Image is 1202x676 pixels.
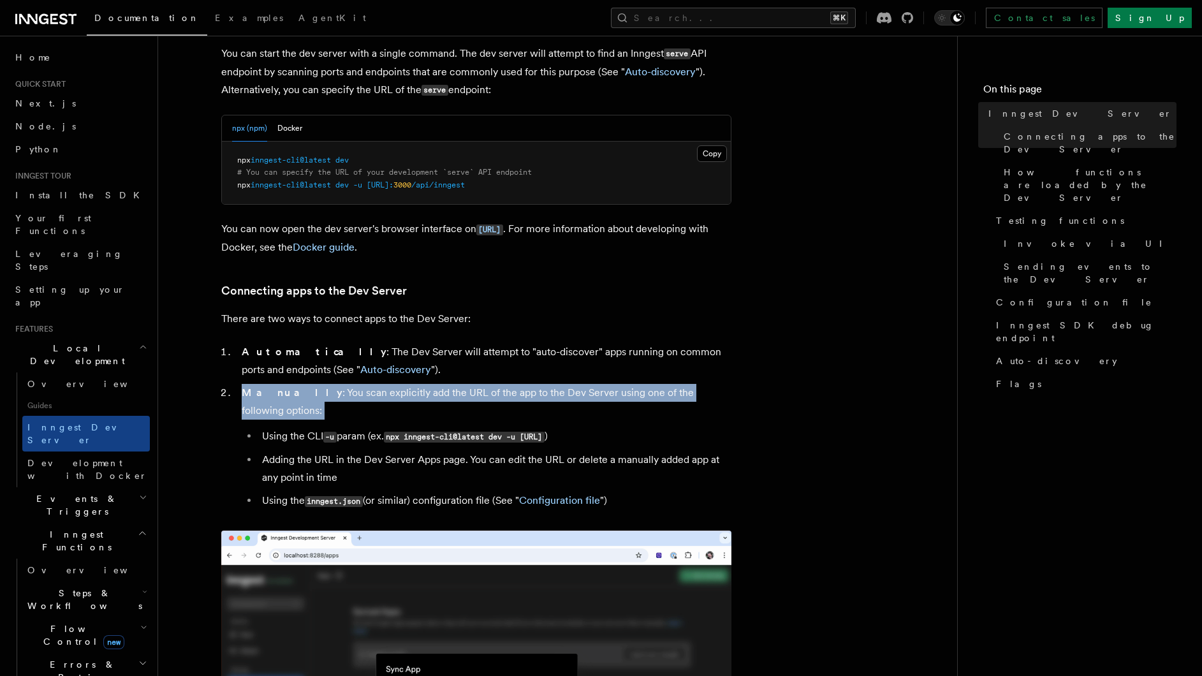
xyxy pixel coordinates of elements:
[625,66,696,78] a: Auto-discovery
[258,492,731,510] li: Using the (or similar) configuration file (See " ")
[999,125,1176,161] a: Connecting apps to the Dev Server
[22,582,150,617] button: Steps & Workflows
[10,372,150,487] div: Local Development
[10,92,150,115] a: Next.js
[384,432,545,443] code: npx inngest-cli@latest dev -u [URL]
[996,296,1152,309] span: Configuration file
[519,494,600,506] a: Configuration file
[476,224,503,235] code: [URL]
[991,372,1176,395] a: Flags
[986,8,1103,28] a: Contact sales
[238,384,731,510] li: : You scan explicitly add the URL of the app to the Dev Server using one of the following options:
[393,180,411,189] span: 3000
[221,45,731,99] p: You can start the dev server with a single command. The dev server will attempt to find an Innges...
[1004,166,1176,204] span: How functions are loaded by the Dev Server
[1004,260,1176,286] span: Sending events to the Dev Server
[991,291,1176,314] a: Configuration file
[298,13,366,23] span: AgentKit
[22,372,150,395] a: Overview
[996,378,1041,390] span: Flags
[15,51,51,64] span: Home
[22,559,150,582] a: Overview
[1108,8,1192,28] a: Sign Up
[611,8,856,28] button: Search...⌘K
[27,458,147,481] span: Development with Docker
[988,107,1172,120] span: Inngest Dev Server
[10,79,66,89] span: Quick start
[87,4,207,36] a: Documentation
[10,278,150,314] a: Setting up your app
[242,386,342,399] strong: Manually
[251,156,331,165] span: inngest-cli@latest
[22,617,150,653] button: Flow Controlnew
[367,180,393,189] span: [URL]:
[996,214,1124,227] span: Testing functions
[103,635,124,649] span: new
[221,282,407,300] a: Connecting apps to the Dev Server
[10,528,138,554] span: Inngest Functions
[934,10,965,26] button: Toggle dark mode
[991,349,1176,372] a: Auto-discovery
[15,190,147,200] span: Install the SDK
[10,523,150,559] button: Inngest Functions
[22,622,140,648] span: Flow Control
[207,4,291,34] a: Examples
[10,46,150,69] a: Home
[305,496,363,507] code: inngest.json
[27,565,159,575] span: Overview
[10,207,150,242] a: Your first Functions
[251,180,331,189] span: inngest-cli@latest
[10,487,150,523] button: Events & Triggers
[996,355,1117,367] span: Auto-discovery
[983,82,1176,102] h4: On this page
[697,145,727,162] button: Copy
[10,184,150,207] a: Install the SDK
[293,241,355,253] a: Docker guide
[22,395,150,416] span: Guides
[323,432,337,443] code: -u
[999,232,1176,255] a: Invoke via UI
[22,587,142,612] span: Steps & Workflows
[10,492,139,518] span: Events & Triggers
[27,379,159,389] span: Overview
[353,180,362,189] span: -u
[10,115,150,138] a: Node.js
[991,314,1176,349] a: Inngest SDK debug endpoint
[335,156,349,165] span: dev
[335,180,349,189] span: dev
[94,13,200,23] span: Documentation
[10,138,150,161] a: Python
[996,319,1176,344] span: Inngest SDK debug endpoint
[10,242,150,278] a: Leveraging Steps
[15,213,91,236] span: Your first Functions
[411,180,465,189] span: /api/inngest
[237,168,532,177] span: # You can specify the URL of your development `serve` API endpoint
[476,223,503,235] a: [URL]
[221,220,731,256] p: You can now open the dev server's browser interface on . For more information about developing wi...
[983,102,1176,125] a: Inngest Dev Server
[991,209,1176,232] a: Testing functions
[830,11,848,24] kbd: ⌘K
[237,156,251,165] span: npx
[232,115,267,142] button: npx (npm)
[15,249,123,272] span: Leveraging Steps
[22,452,150,487] a: Development with Docker
[291,4,374,34] a: AgentKit
[15,98,76,108] span: Next.js
[277,115,302,142] button: Docker
[237,180,251,189] span: npx
[10,324,53,334] span: Features
[1004,237,1173,250] span: Invoke via UI
[215,13,283,23] span: Examples
[10,342,139,367] span: Local Development
[238,343,731,379] li: : The Dev Server will attempt to "auto-discover" apps running on common ports and endpoints (See ...
[10,337,150,372] button: Local Development
[360,364,431,376] a: Auto-discovery
[15,284,125,307] span: Setting up your app
[999,255,1176,291] a: Sending events to the Dev Server
[15,144,62,154] span: Python
[664,48,691,59] code: serve
[258,451,731,487] li: Adding the URL in the Dev Server Apps page. You can edit the URL or delete a manually added app a...
[221,310,731,328] p: There are two ways to connect apps to the Dev Server:
[22,416,150,452] a: Inngest Dev Server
